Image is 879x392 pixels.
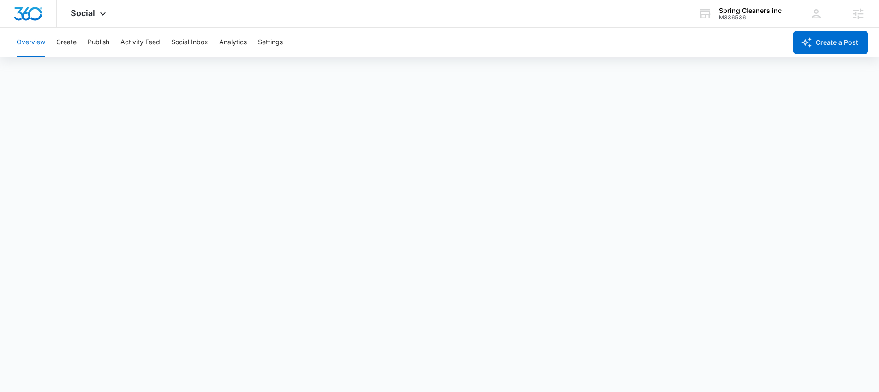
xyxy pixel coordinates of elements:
button: Activity Feed [120,28,160,57]
button: Social Inbox [171,28,208,57]
div: account id [719,14,782,21]
button: Settings [258,28,283,57]
div: account name [719,7,782,14]
button: Publish [88,28,109,57]
span: Social [71,8,95,18]
button: Analytics [219,28,247,57]
button: Create [56,28,77,57]
button: Create a Post [793,31,868,54]
button: Overview [17,28,45,57]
